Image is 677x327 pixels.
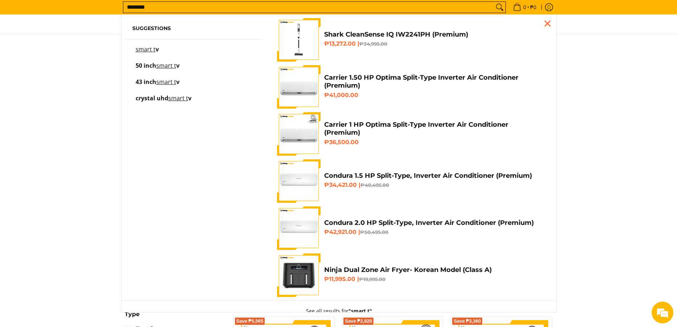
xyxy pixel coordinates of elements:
[188,94,191,102] span: v
[277,253,545,297] a: ninja-dual-zone-air-fryer-full-view-mang-kosme Ninja Dual Zone Air Fryer- Korean Model (Class A) ...
[277,65,321,109] img: Carrier 1.50 HP Optima Split-Type Inverter Air Conditioner (Premium)
[277,206,321,250] img: condura-split-type-inverter-air-conditioner-class-b-full-view-mang-kosme
[277,18,321,62] img: shark-cleansense-cordless-stick-vacuum-front-full-view-mang-kosme
[132,25,256,32] h6: Suggestions
[132,63,256,76] a: 50 inch smart tv
[125,311,140,323] summary: Open
[345,319,372,323] span: Save ₱2,820
[277,112,545,156] a: Carrier 1 HP Optima Split-Type Inverter Air Conditioner (Premium) Carrier 1 HP Optima Split-Type ...
[494,2,505,13] button: Search
[136,63,179,76] p: 50 inch smart tv
[132,79,256,92] a: 43 inch smart tv
[176,62,179,70] span: v
[277,159,321,203] img: condura-split-type-inverter-air-conditioner-class-b-full-view-mang-kosme
[360,182,389,188] del: ₱40,495.00
[136,96,191,108] p: crystal uhd smart tv
[324,40,545,47] h6: ₱13,272.00 |
[119,4,136,21] div: Minimize live chat window
[359,41,387,47] del: ₱34,995.00
[156,45,159,53] span: v
[277,253,321,297] img: ninja-dual-zone-air-fryer-full-view-mang-kosme
[324,229,545,236] h6: ₱42,921.00 |
[42,91,100,164] span: We're online!
[324,276,545,283] h6: ₱11,995.00 |
[324,219,545,227] h4: Condura 2.0 HP Split-Type, Inverter Air Conditioner (Premium)
[299,301,379,321] button: See all results for"smart t"
[511,3,538,11] span: •
[136,78,156,86] span: 43 inch
[136,94,168,102] span: crystal uhd
[168,94,188,102] mark: smart t
[277,65,545,109] a: Carrier 1.50 HP Optima Split-Type Inverter Air Conditioner (Premium) Carrier 1.50 HP Optima Split...
[136,79,179,92] p: 43 inch smart tv
[529,5,537,10] span: ₱0
[324,121,545,137] h4: Carrier 1 HP Optima Split-Type Inverter Air Conditioner (Premium)
[156,62,176,70] mark: smart t
[156,78,176,86] mark: smart t
[324,74,545,90] h4: Carrier 1.50 HP Optima Split-Type Inverter Air Conditioner (Premium)
[522,5,527,10] span: 0
[236,319,264,323] span: Save ₱5,565
[136,45,156,53] mark: smart t
[359,276,385,282] del: ₱19,995.00
[132,47,256,59] a: smart tv
[277,18,545,62] a: shark-cleansense-cordless-stick-vacuum-front-full-view-mang-kosme Shark CleanSense IQ IW2241PH (P...
[125,311,140,317] span: Type
[4,198,138,223] textarea: Type your message and hit 'Enter'
[360,229,388,235] del: ₱50,495.00
[324,172,545,180] h4: Condura 1.5 HP Split-Type, Inverter Air Conditioner (Premium)
[348,307,372,314] strong: "smart t"
[277,112,321,156] img: Carrier 1 HP Optima Split-Type Inverter Air Conditioner (Premium)
[454,319,481,323] span: Save ₱3,360
[542,18,553,29] div: Close pop up
[324,139,545,146] h6: ₱36,500.00
[324,92,545,99] h6: ₱41,000.00
[324,266,545,274] h4: Ninja Dual Zone Air Fryer- Korean Model (Class A)
[38,41,122,50] div: Chat with us now
[176,78,179,86] span: v
[277,159,545,203] a: condura-split-type-inverter-air-conditioner-class-b-full-view-mang-kosme Condura 1.5 HP Split-Typ...
[136,62,156,70] span: 50 inch
[132,96,256,108] a: crystal uhd smart tv
[324,30,545,39] h4: Shark CleanSense IQ IW2241PH (Premium)
[324,181,545,189] h6: ₱34,421.00 |
[277,206,545,250] a: condura-split-type-inverter-air-conditioner-class-b-full-view-mang-kosme Condura 2.0 HP Split-Typ...
[136,47,159,59] p: smart tv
